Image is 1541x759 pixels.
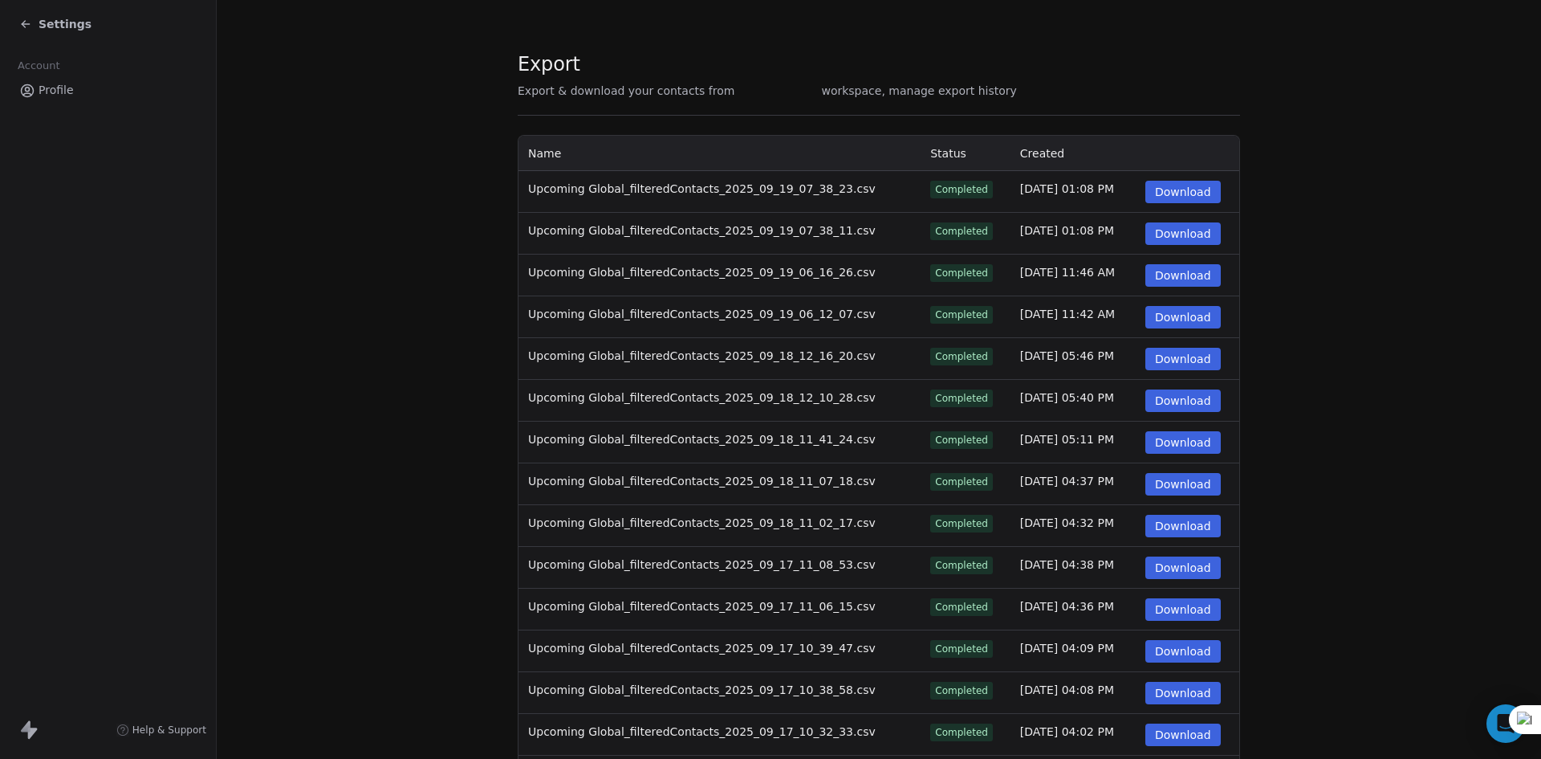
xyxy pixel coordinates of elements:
[1145,348,1221,370] button: Download
[935,224,988,239] div: Completed
[1010,463,1136,505] td: [DATE] 04:37 PM
[528,308,876,320] span: Upcoming Global_filteredContacts_2025_09_19_06_12_07.csv
[935,182,988,197] div: Completed
[1145,181,1221,203] button: Download
[1020,147,1064,160] span: Created
[1145,515,1221,537] button: Download
[528,224,876,237] span: Upcoming Global_filteredContacts_2025_09_19_07_38_11.csv
[528,391,876,404] span: Upcoming Global_filteredContacts_2025_09_18_12_10_28.csv
[1145,724,1221,746] button: Download
[1010,171,1136,213] td: [DATE] 01:08 PM
[1145,390,1221,412] button: Download
[528,684,876,696] span: Upcoming Global_filteredContacts_2025_09_17_10_38_58.csv
[935,266,988,280] div: Completed
[528,600,876,613] span: Upcoming Global_filteredContacts_2025_09_17_11_06_15.csv
[1145,306,1221,328] button: Download
[528,182,876,195] span: Upcoming Global_filteredContacts_2025_09_19_07_38_23.csv
[935,558,988,573] div: Completed
[116,724,206,737] a: Help & Support
[518,52,1017,76] span: Export
[935,684,988,698] div: Completed
[528,433,876,446] span: Upcoming Global_filteredContacts_2025_09_18_11_41_24.csv
[935,475,988,489] div: Completed
[13,77,203,104] a: Profile
[1010,255,1136,296] td: [DATE] 11:46 AM
[1145,431,1221,454] button: Download
[1010,213,1136,255] td: [DATE] 01:08 PM
[1145,557,1221,579] button: Download
[1010,296,1136,338] td: [DATE] 11:42 AM
[1010,338,1136,380] td: [DATE] 05:46 PM
[935,433,988,447] div: Completed
[935,642,988,656] div: Completed
[1010,672,1136,714] td: [DATE] 04:08 PM
[1010,380,1136,422] td: [DATE] 05:40 PM
[1010,630,1136,672] td: [DATE] 04:09 PM
[528,147,561,160] span: Name
[935,308,988,322] div: Completed
[1145,640,1221,663] button: Download
[528,642,876,655] span: Upcoming Global_filteredContacts_2025_09_17_10_39_47.csv
[1010,422,1136,463] td: [DATE] 05:11 PM
[528,266,876,279] span: Upcoming Global_filteredContacts_2025_09_19_06_16_26.csv
[1145,682,1221,704] button: Download
[821,83,1016,99] span: workspace, manage export history
[1486,704,1525,743] div: Open Intercom Messenger
[518,83,734,99] span: Export & download your contacts from
[1010,714,1136,756] td: [DATE] 04:02 PM
[19,16,91,32] a: Settings
[1145,598,1221,621] button: Download
[935,516,988,531] div: Completed
[528,516,876,529] span: Upcoming Global_filteredContacts_2025_09_18_11_02_17.csv
[528,475,876,488] span: Upcoming Global_filteredContacts_2025_09_18_11_07_18.csv
[528,349,876,362] span: Upcoming Global_filteredContacts_2025_09_18_12_16_20.csv
[935,391,988,406] div: Completed
[39,16,91,32] span: Settings
[1010,547,1136,589] td: [DATE] 04:38 PM
[528,725,876,738] span: Upcoming Global_filteredContacts_2025_09_17_10_32_33.csv
[1145,473,1221,496] button: Download
[935,349,988,364] div: Completed
[528,558,876,571] span: Upcoming Global_filteredContacts_2025_09_17_11_08_53.csv
[132,724,206,737] span: Help & Support
[1145,264,1221,287] button: Download
[1010,505,1136,547] td: [DATE] 04:32 PM
[10,54,67,78] span: Account
[930,147,966,160] span: Status
[1145,222,1221,245] button: Download
[935,725,988,740] div: Completed
[39,82,74,99] span: Profile
[1010,589,1136,630] td: [DATE] 04:36 PM
[935,600,988,614] div: Completed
